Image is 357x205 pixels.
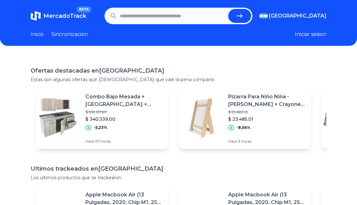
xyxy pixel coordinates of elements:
[237,125,251,130] p: -8,56%
[178,96,223,141] img: Featured image
[228,93,306,108] p: Pizarra Para Niño Niña - [PERSON_NAME] + Crayones + Papel
[85,110,163,115] p: $ 359.127,87
[259,13,268,18] img: Argentina
[85,139,163,144] p: Hace 10 horas
[31,66,326,75] h1: Ofertas destacadas en [GEOGRAPHIC_DATA]
[31,76,326,83] p: Estas son algunas ofertas que [DEMOGRAPHIC_DATA] que vale la pena compartir.
[51,31,88,38] a: Sincronizacion
[295,31,326,38] button: Iniciar sesion
[259,12,326,20] button: [GEOGRAPHIC_DATA]
[31,11,86,21] a: MercadoTrackBETA
[36,96,80,141] img: Featured image
[228,110,306,115] p: $ 25.683,51
[31,11,41,21] img: MercadoTrack
[228,116,306,122] p: $ 23.485,01
[178,88,311,149] a: Featured imagePizarra Para Niño Niña - [PERSON_NAME] + Crayones + Papel$ 25.683,51$ 23.485,01-8,5...
[228,139,306,144] p: Hace 3 horas
[76,6,91,13] span: BETA
[43,12,86,19] span: MercadoTrack
[85,93,163,108] p: Combo Bajo Mesada + [GEOGRAPHIC_DATA] + Mesada Central Acero 120 Cm
[31,31,44,38] a: Inicio
[31,164,326,173] h1: Ultimos trackeados en [GEOGRAPHIC_DATA]
[269,12,326,20] span: [GEOGRAPHIC_DATA]
[85,116,163,122] p: $ 340.339,00
[94,125,107,130] p: -5,23%
[31,174,326,181] p: Los ultimos productos que se trackearon.
[36,88,168,149] a: Featured imageCombo Bajo Mesada + [GEOGRAPHIC_DATA] + Mesada Central Acero 120 Cm$ 359.127,87$ 34...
